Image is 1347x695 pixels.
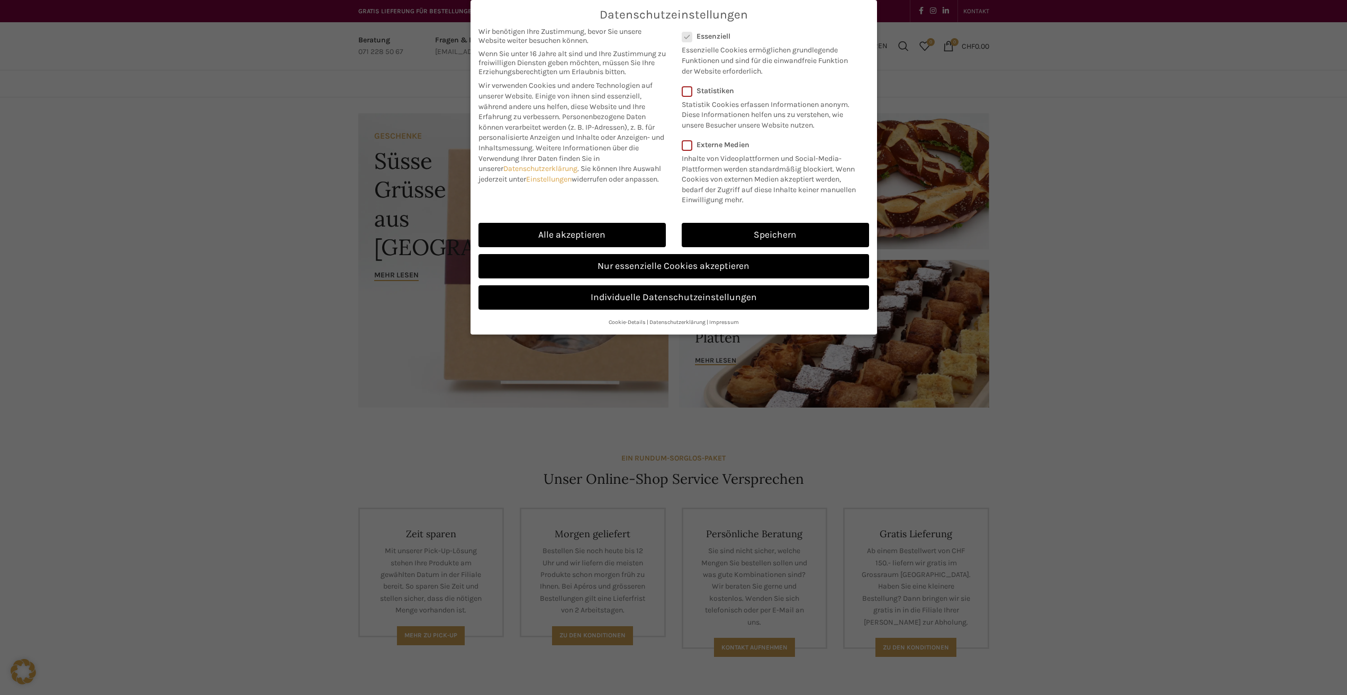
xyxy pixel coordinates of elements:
p: Inhalte von Videoplattformen und Social-Media-Plattformen werden standardmäßig blockiert. Wenn Co... [682,149,862,205]
span: Personenbezogene Daten können verarbeitet werden (z. B. IP-Adressen), z. B. für personalisierte A... [478,112,664,152]
span: Wenn Sie unter 16 Jahre alt sind und Ihre Zustimmung zu freiwilligen Diensten geben möchten, müss... [478,49,666,76]
a: Datenschutzerklärung [649,319,706,326]
a: Speichern [682,223,869,247]
p: Essenzielle Cookies ermöglichen grundlegende Funktionen und sind für die einwandfreie Funktion de... [682,41,855,76]
a: Alle akzeptieren [478,223,666,247]
label: Essenziell [682,32,855,41]
span: Sie können Ihre Auswahl jederzeit unter widerrufen oder anpassen. [478,164,661,184]
label: Statistiken [682,86,855,95]
a: Impressum [709,319,739,326]
span: Datenschutzeinstellungen [600,8,748,22]
a: Cookie-Details [609,319,646,326]
span: Wir benötigen Ihre Zustimmung, bevor Sie unsere Website weiter besuchen können. [478,27,666,45]
p: Statistik Cookies erfassen Informationen anonym. Diese Informationen helfen uns zu verstehen, wie... [682,95,855,131]
a: Individuelle Datenschutzeinstellungen [478,285,869,310]
span: Wir verwenden Cookies und andere Technologien auf unserer Website. Einige von ihnen sind essenzie... [478,81,653,121]
a: Datenschutzerklärung [503,164,577,173]
a: Einstellungen [526,175,572,184]
a: Nur essenzielle Cookies akzeptieren [478,254,869,278]
label: Externe Medien [682,140,862,149]
span: Weitere Informationen über die Verwendung Ihrer Daten finden Sie in unserer . [478,143,639,173]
